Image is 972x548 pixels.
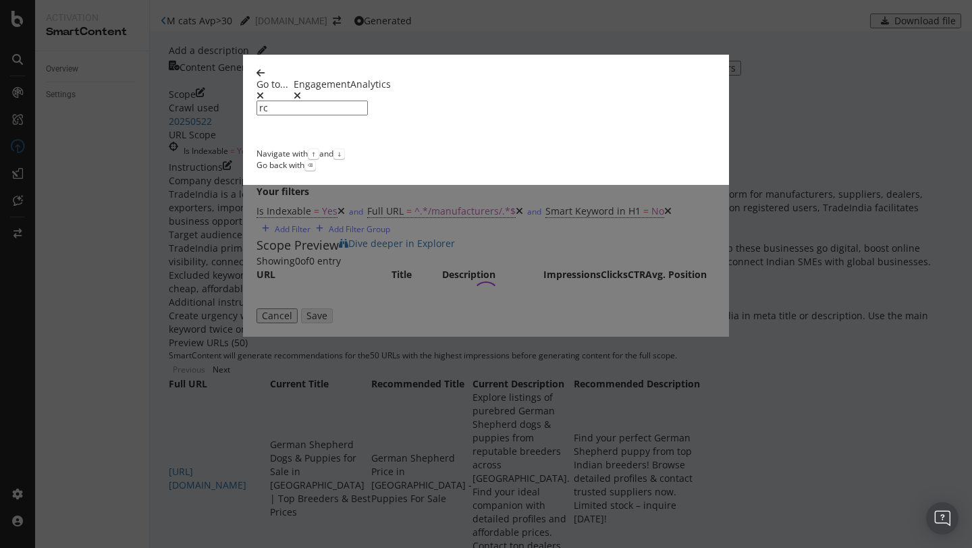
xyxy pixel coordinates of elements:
div: Navigate with and [256,148,345,159]
input: EngagementAnalytics [256,101,368,115]
div: Go back with [256,159,345,171]
kbd: ↑ [308,148,319,159]
kbd: ↓ [333,148,345,159]
kbd: ⌫ [304,160,316,171]
div: EngagementAnalytics [294,78,391,101]
div: Open Intercom Messenger [926,502,959,535]
div: Go to... [256,78,288,101]
div: modal [243,55,729,184]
